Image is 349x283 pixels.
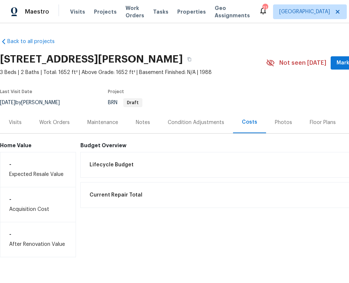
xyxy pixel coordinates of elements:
[9,161,67,167] h6: -
[126,4,144,19] span: Work Orders
[136,119,150,126] div: Notes
[108,89,124,94] span: Project
[9,231,67,237] h6: -
[153,9,168,14] span: Tasks
[9,119,22,126] div: Visits
[90,191,142,199] span: Current Repair Total
[70,8,85,15] span: Visits
[275,119,292,126] div: Photos
[177,8,206,15] span: Properties
[94,8,117,15] span: Projects
[279,8,330,15] span: [GEOGRAPHIC_DATA]
[279,59,326,67] span: Not seen [DATE]
[310,119,336,126] div: Floor Plans
[124,100,142,105] span: Draft
[39,119,70,126] div: Work Orders
[262,4,268,12] div: 21
[183,53,196,66] button: Copy Address
[242,118,257,126] div: Costs
[168,119,224,126] div: Condition Adjustments
[108,100,142,105] span: BRN
[90,161,134,169] span: Lifecycle Budget
[215,4,250,19] span: Geo Assignments
[9,196,67,202] h6: -
[87,119,118,126] div: Maintenance
[25,8,49,15] span: Maestro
